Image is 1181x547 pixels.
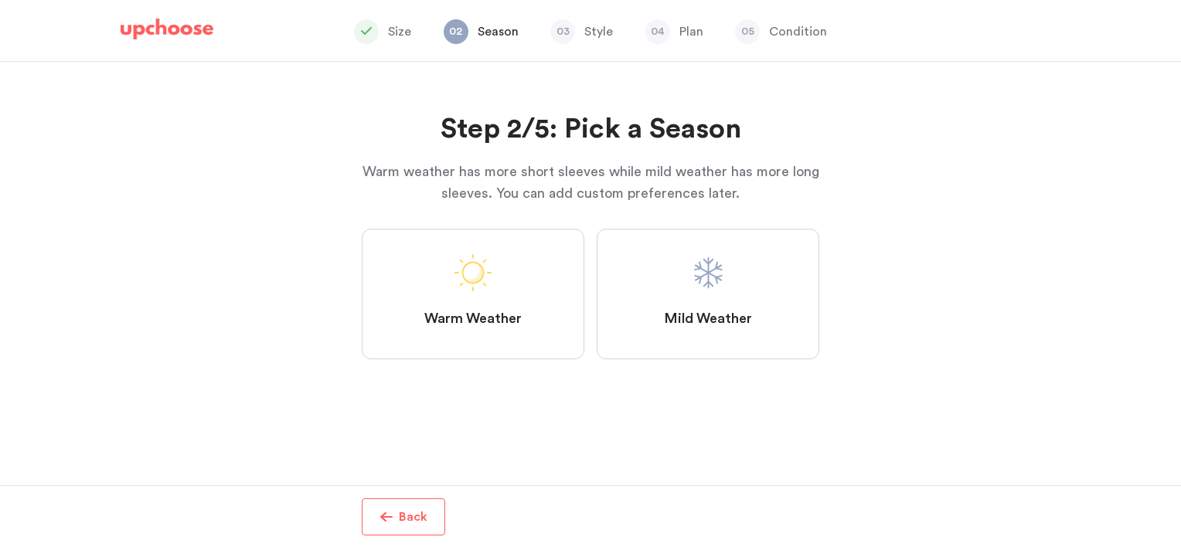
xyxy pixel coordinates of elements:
[735,19,760,44] span: 05
[362,161,819,204] p: Warm weather has more short sleeves while mild weather has more long sleeves. You can add custom ...
[362,111,819,148] h2: Step 2/5: Pick a Season
[362,498,445,535] button: Back
[121,19,213,47] a: UpChoose
[645,19,670,44] span: 04
[679,22,703,41] p: Plan
[121,19,213,40] img: UpChoose
[769,22,827,41] p: Condition
[444,19,468,44] span: 02
[664,310,752,328] span: Mild Weather
[478,22,519,41] p: Season
[388,22,411,41] p: Size
[424,310,522,328] span: Warm Weather
[399,508,427,526] p: Back
[550,19,575,44] span: 03
[584,22,613,41] p: Style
